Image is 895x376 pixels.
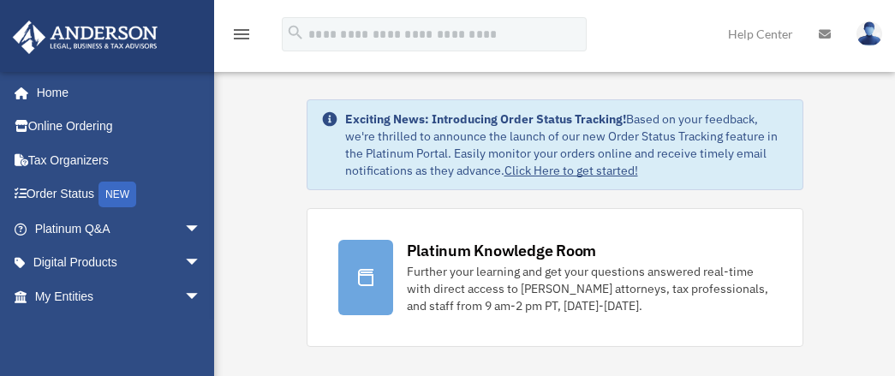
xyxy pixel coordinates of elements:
[407,263,772,314] div: Further your learning and get your questions answered real-time with direct access to [PERSON_NAM...
[231,24,252,45] i: menu
[286,23,305,42] i: search
[12,143,227,177] a: Tax Organizers
[98,182,136,207] div: NEW
[184,279,218,314] span: arrow_drop_down
[12,279,227,313] a: My Entitiesarrow_drop_down
[12,246,227,280] a: Digital Productsarrow_drop_down
[504,163,638,178] a: Click Here to get started!
[184,246,218,281] span: arrow_drop_down
[345,111,626,127] strong: Exciting News: Introducing Order Status Tracking!
[184,212,218,247] span: arrow_drop_down
[231,30,252,45] a: menu
[12,75,218,110] a: Home
[8,21,163,54] img: Anderson Advisors Platinum Portal
[307,208,803,347] a: Platinum Knowledge Room Further your learning and get your questions answered real-time with dire...
[12,177,227,212] a: Order StatusNEW
[12,313,227,348] a: My Anderson Teamarrow_drop_down
[184,313,218,349] span: arrow_drop_down
[12,212,227,246] a: Platinum Q&Aarrow_drop_down
[407,240,597,261] div: Platinum Knowledge Room
[345,110,789,179] div: Based on your feedback, we're thrilled to announce the launch of our new Order Status Tracking fe...
[856,21,882,46] img: User Pic
[12,110,227,144] a: Online Ordering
